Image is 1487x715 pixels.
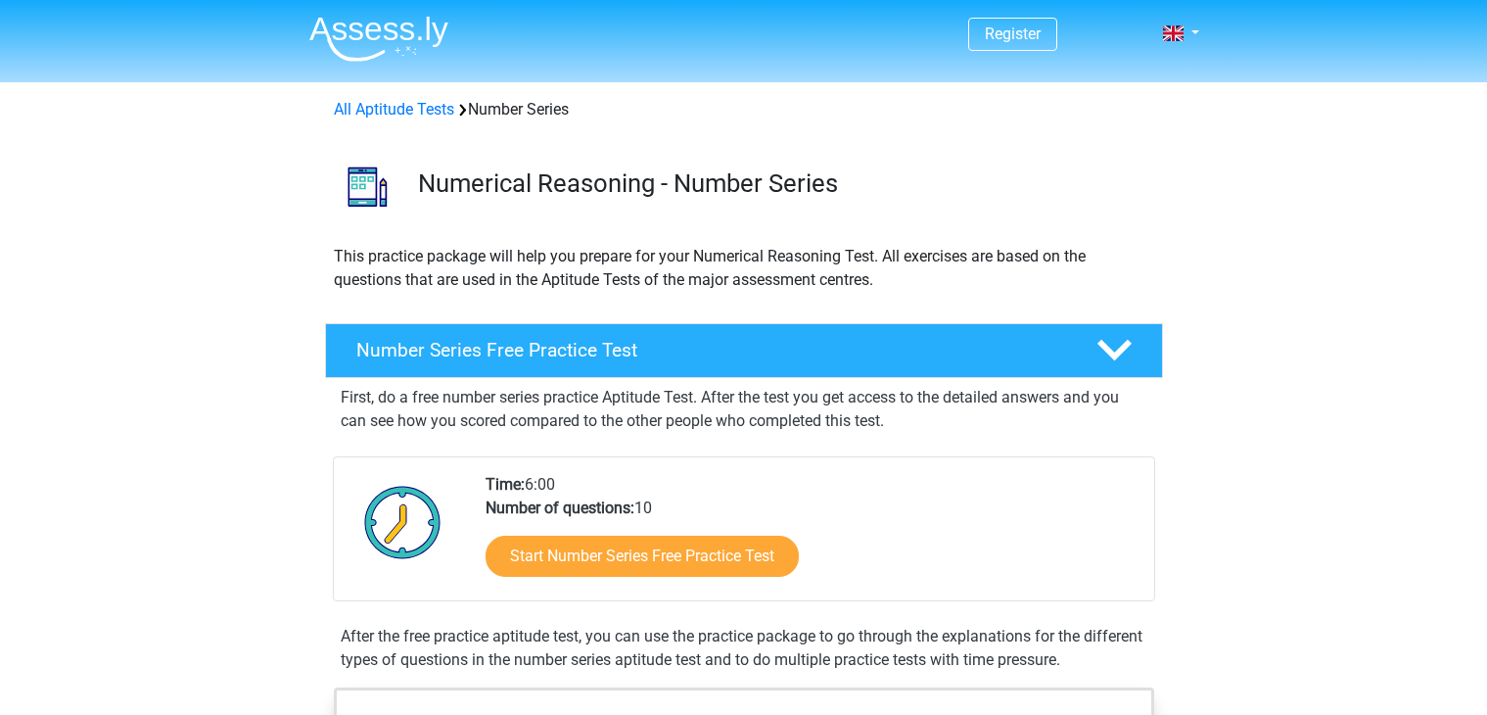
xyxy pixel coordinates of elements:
[326,98,1162,121] div: Number Series
[356,339,1065,361] h4: Number Series Free Practice Test
[418,168,1147,199] h3: Numerical Reasoning - Number Series
[326,145,409,228] img: number series
[334,245,1154,292] p: This practice package will help you prepare for your Numerical Reasoning Test. All exercises are ...
[309,16,448,62] img: Assessly
[333,625,1155,672] div: After the free practice aptitude test, you can use the practice package to go through the explana...
[985,24,1041,43] a: Register
[486,475,525,494] b: Time:
[334,100,454,119] a: All Aptitude Tests
[341,386,1147,433] p: First, do a free number series practice Aptitude Test. After the test you get access to the detai...
[486,499,634,517] b: Number of questions:
[471,473,1153,600] div: 6:00 10
[486,536,799,577] a: Start Number Series Free Practice Test
[317,323,1171,378] a: Number Series Free Practice Test
[353,473,452,571] img: Clock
